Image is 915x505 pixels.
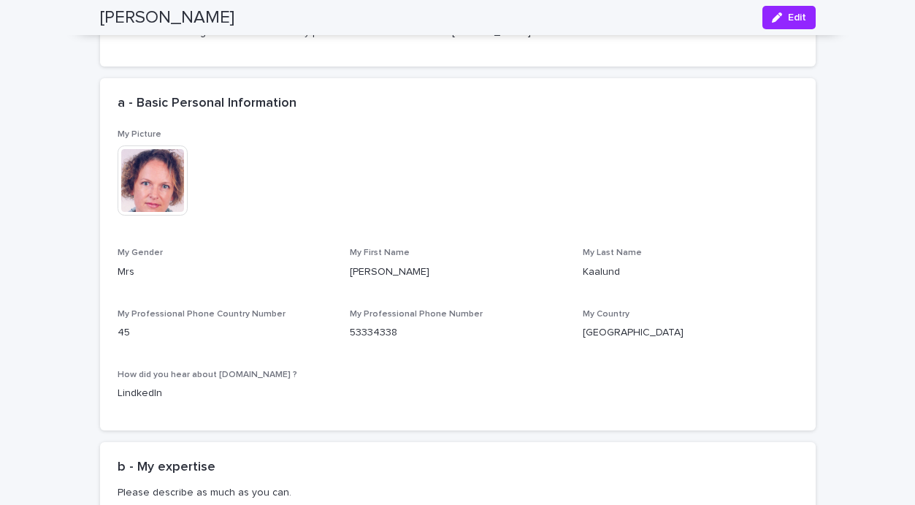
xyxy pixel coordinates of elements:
p: Please describe as much as you can. [118,486,792,499]
span: My Professional Phone Number [350,310,483,319]
span: My Professional Phone Country Number [118,310,286,319]
button: Edit [762,6,816,29]
p: Kaalund [583,265,798,280]
h2: b - My expertise [118,460,215,476]
p: [GEOGRAPHIC_DATA] [583,325,798,341]
span: My Last Name [583,248,642,257]
h2: a - Basic Personal Information [118,96,296,112]
span: My First Name [350,248,410,257]
span: My Gender [118,248,163,257]
span: My Picture [118,130,161,139]
span: How did you hear about [DOMAIN_NAME] ? [118,371,297,379]
span: Edit [788,12,806,23]
p: LindkedIn [118,386,333,401]
h2: [PERSON_NAME] [100,7,234,29]
a: 53334338 [350,327,397,338]
p: Mrs [118,265,333,280]
p: 45 [118,325,333,341]
p: [PERSON_NAME] [350,265,565,280]
span: My Country [583,310,629,319]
